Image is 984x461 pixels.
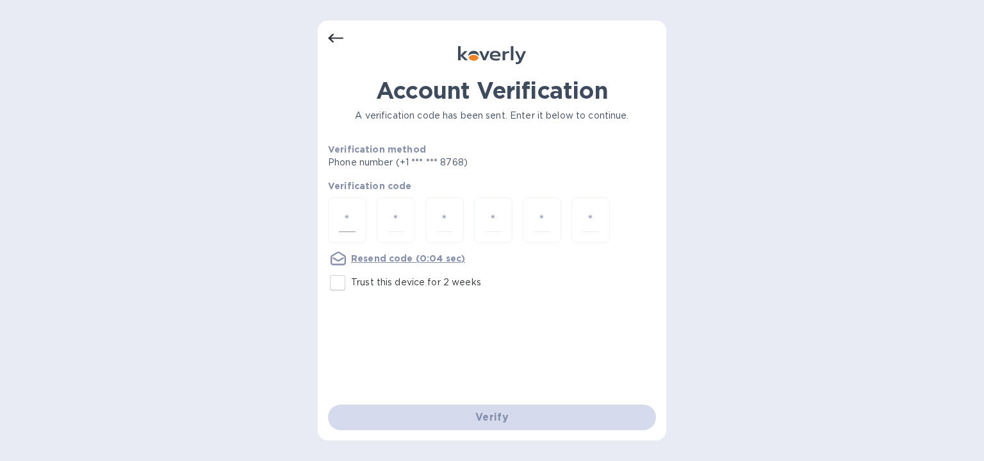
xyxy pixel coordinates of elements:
[328,144,426,155] b: Verification method
[351,276,481,289] p: Trust this device for 2 weeks
[328,109,656,122] p: A verification code has been sent. Enter it below to continue.
[328,156,566,169] p: Phone number (+1 *** *** 8768)
[328,180,656,192] p: Verification code
[328,77,656,104] h1: Account Verification
[351,253,465,264] u: Resend code (0:04 sec)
